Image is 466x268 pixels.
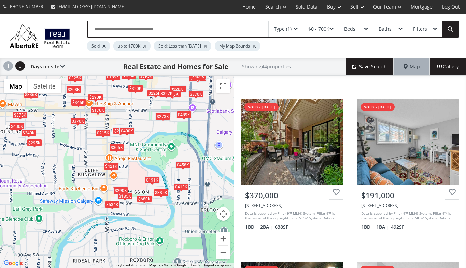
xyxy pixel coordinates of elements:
[430,58,466,75] div: Gallery
[4,79,28,93] button: Show street map
[48,0,129,13] a: [EMAIL_ADDRESS][DOMAIN_NAME]
[413,27,427,31] div: Filters
[155,112,170,120] div: $273K
[117,192,132,200] div: $185K
[361,190,455,201] div: $191,000
[113,187,128,194] div: $290K
[70,117,85,124] div: $370K
[9,4,44,10] span: [PHONE_NUMBER]
[245,224,258,230] span: 1 BD
[144,176,159,184] div: $191K
[176,111,191,118] div: $489K
[13,111,28,118] div: $375K
[216,79,230,93] button: Toggle fullscreen view
[138,72,153,80] div: $395K
[154,189,169,196] div: $385K
[2,259,25,268] a: Open this area in Google Maps (opens a new window)
[175,161,190,169] div: $458K
[190,72,206,80] div: $400K
[361,224,375,230] span: 1 BD
[10,123,25,130] div: $430K
[169,85,187,93] div: $220K+
[149,263,186,267] span: Map data ©2025 Google
[119,127,134,134] div: $400K
[308,27,329,31] div: $0 - 700K
[245,203,339,209] div: 1730 5A Street SW #109, Calgary, AB T2S 2E9
[87,41,110,51] div: Sold
[215,41,260,51] div: My Map Bounds
[147,89,164,96] div: $225K+
[275,224,288,230] span: 638 SF
[189,75,207,82] div: $371K+
[437,63,459,70] span: Gallery
[113,186,128,193] div: $300K
[379,27,392,31] div: Baths
[28,79,61,93] button: Show satellite imagery
[174,183,189,190] div: $413K
[216,246,230,259] button: Zoom out
[116,263,145,268] button: Keyboard shortcuts
[27,139,42,146] div: $295K
[376,224,389,230] span: 1 BA
[344,27,355,31] div: Beds
[245,211,337,221] div: Data is supplied by Pillar 9™ MLS® System. Pillar 9™ is the owner of the copyright in its MLS® Sy...
[105,201,120,208] div: $534K
[27,58,65,75] div: Days on site
[2,259,25,268] img: Google
[245,190,339,201] div: $370,000
[105,73,121,80] div: $189K
[394,58,430,75] div: Map
[166,90,181,97] div: $280K
[104,162,119,170] div: $421K
[66,86,81,93] div: $208K
[260,224,273,230] span: 2 BA
[23,91,38,98] div: $336K
[391,224,404,230] span: 492 SF
[113,41,151,51] div: up to $700K
[109,144,124,151] div: $305K
[242,64,291,69] h2: Showing 44 properties
[57,4,125,10] span: [EMAIL_ADDRESS][DOMAIN_NAME]
[216,232,230,245] button: Zoom in
[21,129,36,136] div: $240K
[137,195,152,202] div: $680K
[128,85,143,92] div: $320K
[7,22,73,50] img: Logo
[274,27,292,31] div: Type (1)
[204,263,231,267] a: Report a map error
[71,98,86,106] div: $345K
[113,127,128,134] div: $275K
[190,263,200,267] a: Terms
[234,92,350,255] a: sold - [DATE]$370,000[STREET_ADDRESS]Data is supplied by Pillar 9™ MLS® System. Pillar 9™ is the ...
[350,92,466,255] a: sold - [DATE]$191,000[STREET_ADDRESS]Data is supplied by Pillar 9™ MLS® System. Pillar 9™ is the ...
[346,58,394,75] button: Save Search
[159,90,174,97] div: $327K
[216,207,230,221] button: Map camera controls
[404,63,420,70] span: Map
[90,106,105,113] div: $176K
[154,41,211,51] div: Sold: Less than [DATE]
[96,129,111,136] div: $215K
[361,203,455,209] div: 117 23 Avenue SW #104, Calgary, AB T2S0H9
[165,91,180,98] div: $270K
[88,94,103,101] div: $290K
[68,74,83,81] div: $325K
[123,62,228,71] h1: Real Estate and Homes for Sale
[361,211,453,221] div: Data is supplied by Pillar 9™ MLS® System. Pillar 9™ is the owner of the copyright in its MLS® Sy...
[188,90,203,97] div: $370K
[121,72,136,79] div: $385K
